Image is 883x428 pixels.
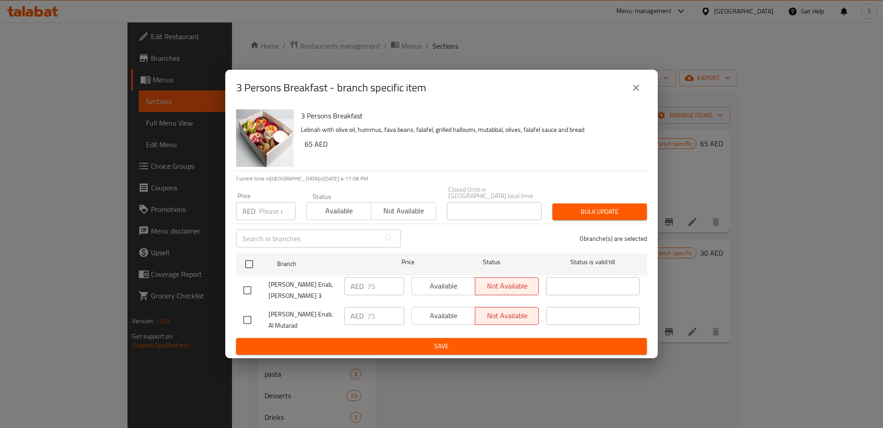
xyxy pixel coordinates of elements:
[236,175,647,183] p: Current time in [GEOGRAPHIC_DATA] is [DATE] 4:17:08 PM
[269,279,337,302] span: [PERSON_NAME] Enab, [PERSON_NAME] 3
[552,203,647,220] button: Bulk update
[305,138,640,150] h6: 65 AED
[277,258,371,270] span: Branch
[259,202,296,220] input: Please enter price
[350,311,364,321] p: AED
[371,202,436,220] button: Not available
[236,338,647,355] button: Save
[367,307,404,325] input: Please enter price
[350,281,364,292] p: AED
[367,277,404,295] input: Please enter price
[375,204,432,217] span: Not available
[378,257,438,268] span: Price
[560,206,640,217] span: Bulk update
[269,309,337,331] span: [PERSON_NAME] Enab, Al Mutarad
[301,109,640,122] h6: 3 Persons Breakfast
[236,81,426,95] h2: 3 Persons Breakfast - branch specific item
[306,202,371,220] button: Available
[242,206,255,216] p: AED
[580,234,647,243] p: 0 branche(s) are selected
[236,230,380,248] input: Search in branches
[546,257,640,268] span: Status is valid till
[236,109,294,167] img: 3 Persons Breakfast
[310,204,368,217] span: Available
[625,77,647,99] button: close
[243,341,640,352] span: Save
[445,257,539,268] span: Status
[301,124,640,135] p: Lebnah with olive oil, hummus, fava beans, falafel, grilled halloumi, mutabbal, olives, falafel s...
